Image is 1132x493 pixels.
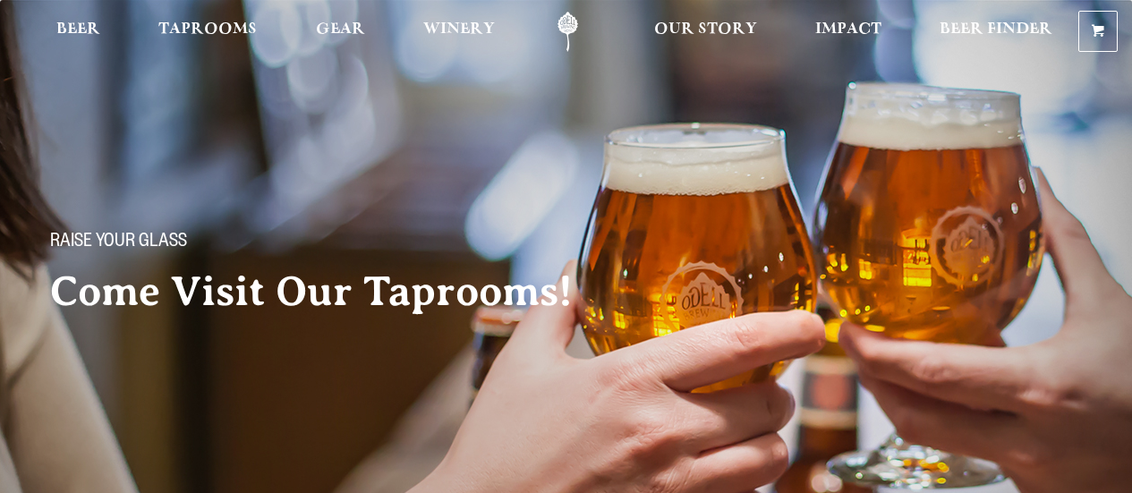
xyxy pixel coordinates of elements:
[158,22,257,37] span: Taprooms
[654,22,757,37] span: Our Story
[940,22,1052,37] span: Beer Finder
[815,22,881,37] span: Impact
[423,22,495,37] span: Winery
[928,12,1064,52] a: Beer Finder
[50,269,609,314] h2: Come Visit Our Taprooms!
[643,12,769,52] a: Our Story
[804,12,893,52] a: Impact
[304,12,377,52] a: Gear
[412,12,506,52] a: Winery
[45,12,112,52] a: Beer
[50,232,187,255] span: Raise your glass
[147,12,268,52] a: Taprooms
[534,12,601,52] a: Odell Home
[316,22,365,37] span: Gear
[56,22,100,37] span: Beer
